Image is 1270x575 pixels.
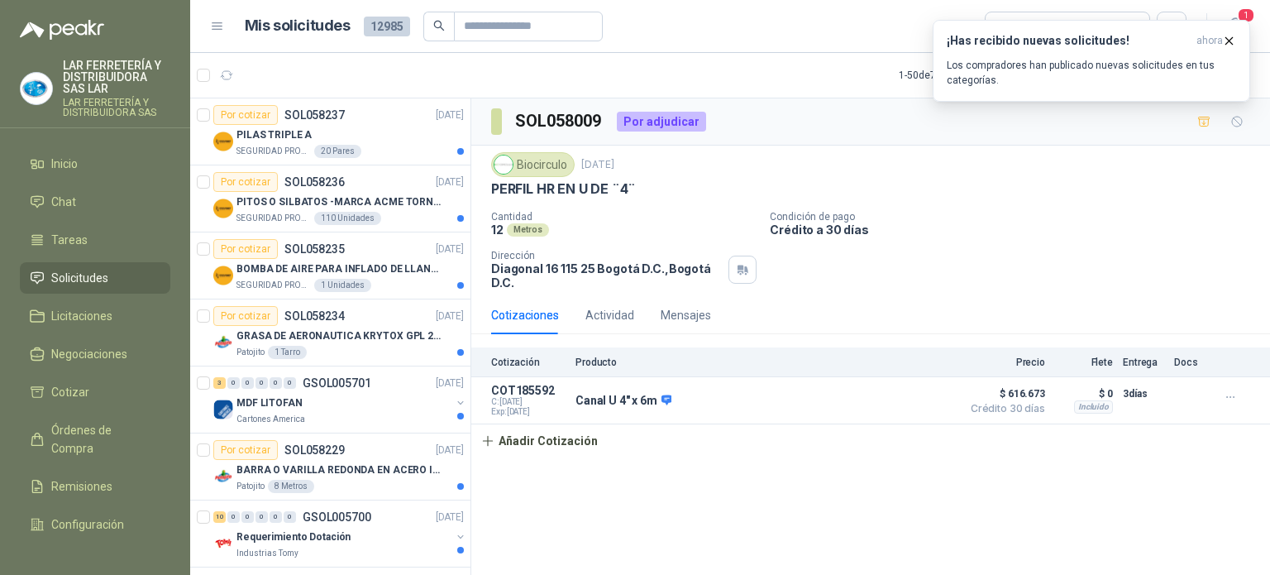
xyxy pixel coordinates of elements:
[20,224,170,256] a: Tareas
[491,211,757,223] p: Cantidad
[314,279,371,292] div: 1 Unidades
[236,480,265,493] p: Patojito
[270,511,282,523] div: 0
[575,357,952,368] p: Producto
[213,507,467,560] a: 10 0 0 0 0 0 GSOL005700[DATE] Company LogoRequerimiento DotaciónIndustrias Tomy
[491,180,636,198] p: PERFIL HR EN U DE ¨4¨
[51,155,78,173] span: Inicio
[585,306,634,324] div: Actividad
[491,306,559,324] div: Cotizaciones
[1123,384,1164,404] p: 3 días
[507,223,549,237] div: Metros
[227,377,240,389] div: 0
[491,152,575,177] div: Biocirculo
[491,261,722,290] p: Diagonal 16 115 25 Bogotá D.C. , Bogotá D.C.
[51,515,124,534] span: Configuración
[436,510,464,525] p: [DATE]
[491,250,722,261] p: Dirección
[213,440,278,460] div: Por cotizar
[20,376,170,408] a: Cotizar
[284,511,296,523] div: 0
[236,212,311,225] p: SEGURIDAD PROVISER LTDA
[1196,34,1223,48] span: ahora
[284,444,345,456] p: SOL058229
[255,377,268,389] div: 0
[241,377,254,389] div: 0
[213,132,233,151] img: Company Logo
[236,145,311,158] p: SEGURIDAD PROVISER LTDA
[236,279,311,292] p: SEGURIDAD PROVISER LTDA
[20,300,170,332] a: Licitaciones
[515,108,604,134] h3: SOL058009
[51,477,112,496] span: Remisiones
[236,194,442,210] p: PITOS O SILBATOS -MARCA ACME TORNADO 635
[213,172,278,192] div: Por cotizar
[284,109,345,121] p: SOL058237
[436,443,464,458] p: [DATE]
[1174,357,1207,368] p: Docs
[314,212,381,225] div: 110 Unidades
[51,421,155,458] span: Órdenes de Compra
[1237,7,1255,23] span: 1
[245,14,351,38] h1: Mis solicitudes
[284,176,345,188] p: SOL058236
[436,108,464,123] p: [DATE]
[213,239,278,259] div: Por cotizar
[962,404,1045,414] span: Crédito 30 días
[236,395,303,411] p: MDF LITOFAN
[213,534,233,553] img: Company Logo
[314,145,361,158] div: 20 Pares
[575,394,671,409] p: Canal U 4" x 6m
[364,17,410,36] span: 12985
[471,424,607,458] button: Añadir Cotización
[284,243,345,255] p: SOL058235
[236,127,312,143] p: PILAS TRIPLE A
[436,242,464,257] p: [DATE]
[20,414,170,464] a: Órdenes de Compra
[491,397,566,407] span: C: [DATE]
[241,511,254,523] div: 0
[303,377,371,389] p: GSOL005701
[303,511,371,523] p: GSOL005700
[491,407,566,417] span: Exp: [DATE]
[51,307,112,325] span: Licitaciones
[284,377,296,389] div: 0
[20,20,104,40] img: Logo peakr
[51,231,88,249] span: Tareas
[213,400,233,419] img: Company Logo
[661,306,711,324] div: Mensajes
[20,509,170,540] a: Configuración
[899,62,1006,89] div: 1 - 50 de 7377
[236,346,265,359] p: Patojito
[51,345,127,363] span: Negociaciones
[268,346,307,359] div: 1 Tarro
[190,232,470,299] a: Por cotizarSOL058235[DATE] Company LogoBOMBA DE AIRE PARA INFLADO DE LLANTAS DE BICICLETASEGURIDA...
[213,199,233,218] img: Company Logo
[491,223,504,237] p: 12
[20,338,170,370] a: Negociaciones
[236,328,442,344] p: GRASA DE AERONAUTICA KRYTOX GPL 207 (SE ADJUNTA IMAGEN DE REFERENCIA)
[236,261,442,277] p: BOMBA DE AIRE PARA INFLADO DE LLANTAS DE BICICLETA
[436,309,464,324] p: [DATE]
[436,175,464,190] p: [DATE]
[436,376,464,391] p: [DATE]
[236,547,298,560] p: Industrias Tomy
[213,306,278,326] div: Por cotizar
[236,413,305,426] p: Cartones America
[962,357,1045,368] p: Precio
[236,529,351,545] p: Requerimiento Dotación
[190,165,470,232] a: Por cotizarSOL058236[DATE] Company LogoPITOS O SILBATOS -MARCA ACME TORNADO 635SEGURIDAD PROVISER...
[20,148,170,180] a: Inicio
[190,299,470,367] a: Por cotizarSOL058234[DATE] Company LogoGRASA DE AERONAUTICA KRYTOX GPL 207 (SE ADJUNTA IMAGEN DE ...
[236,462,442,478] p: BARRA O VARILLA REDONDA EN ACERO INOXIDABLE DE 2" O 50 MM
[770,223,1263,237] p: Crédito a 30 días
[491,384,566,397] p: COT185592
[1055,357,1113,368] p: Flete
[63,60,170,94] p: LAR FERRETERÍA Y DISTRIBUIDORA SAS LAR
[227,511,240,523] div: 0
[1220,12,1250,41] button: 1
[190,98,470,165] a: Por cotizarSOL058237[DATE] Company LogoPILAS TRIPLE ASEGURIDAD PROVISER LTDA20 Pares
[213,105,278,125] div: Por cotizar
[20,262,170,294] a: Solicitudes
[255,511,268,523] div: 0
